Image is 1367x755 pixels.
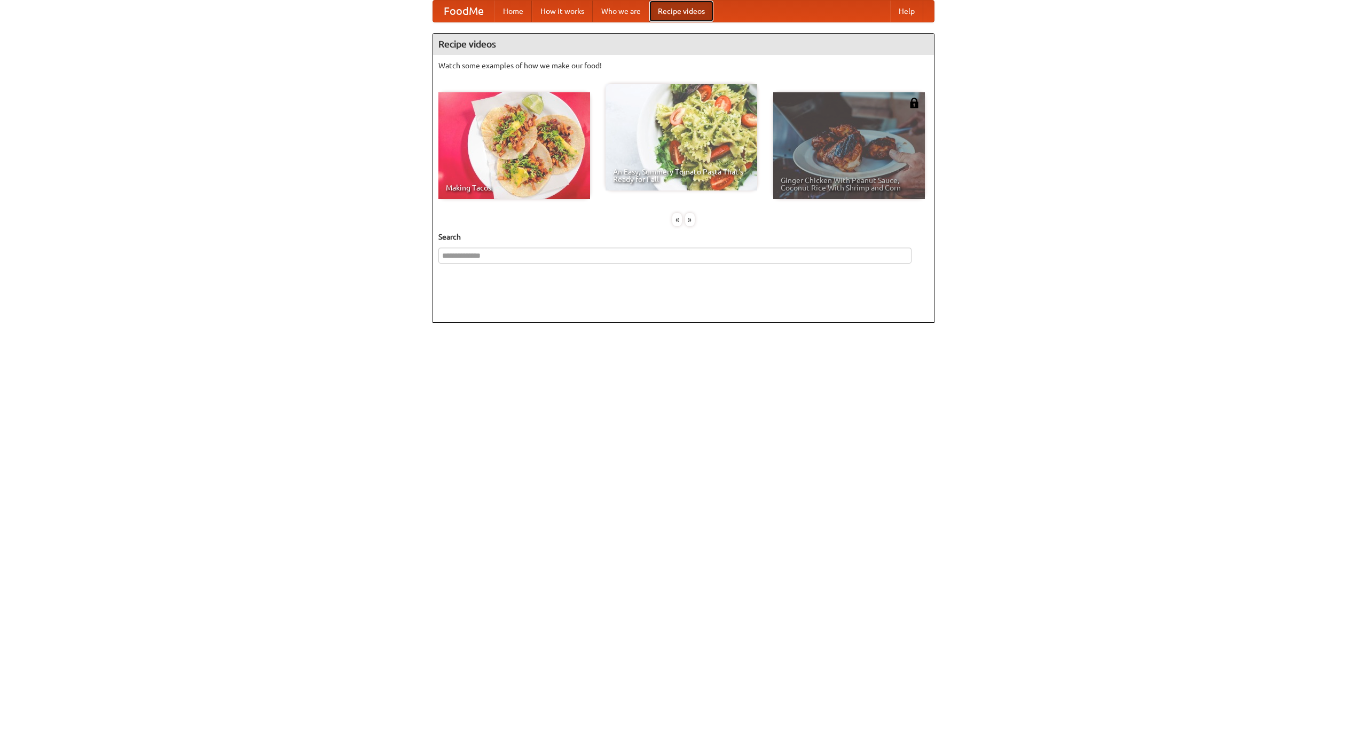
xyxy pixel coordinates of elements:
a: An Easy, Summery Tomato Pasta That's Ready for Fall [606,84,757,190]
p: Watch some examples of how we make our food! [438,60,929,71]
a: How it works [532,1,593,22]
span: An Easy, Summery Tomato Pasta That's Ready for Fall [613,168,750,183]
div: » [685,213,695,226]
h5: Search [438,232,929,242]
img: 483408.png [909,98,920,108]
span: Making Tacos [446,184,583,192]
a: Home [494,1,532,22]
a: Help [890,1,923,22]
a: Making Tacos [438,92,590,199]
h4: Recipe videos [433,34,934,55]
a: Recipe videos [649,1,713,22]
a: FoodMe [433,1,494,22]
a: Who we are [593,1,649,22]
div: « [672,213,682,226]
